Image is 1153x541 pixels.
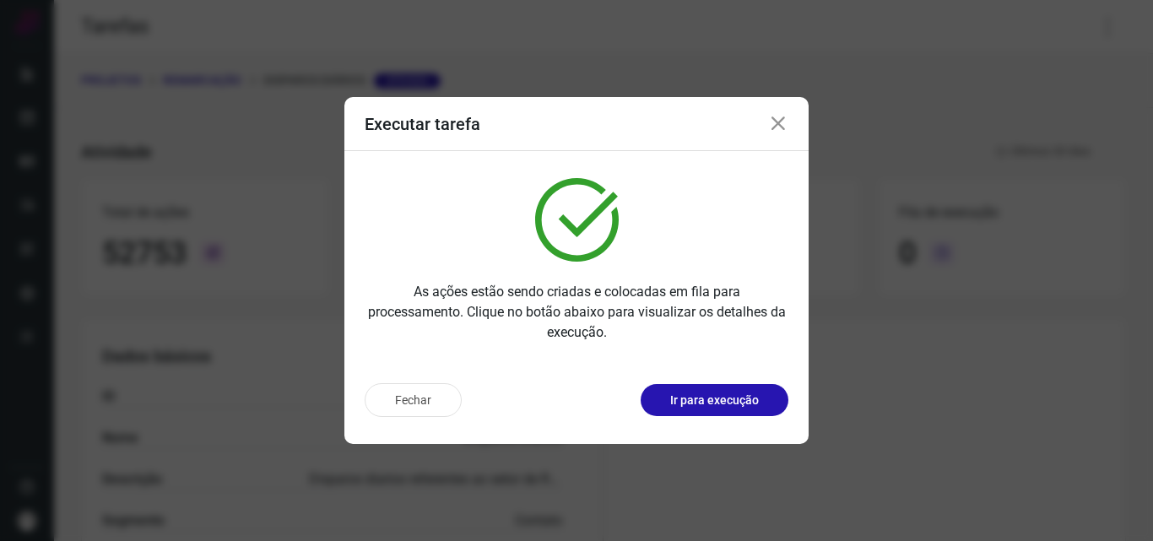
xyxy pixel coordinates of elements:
h3: Executar tarefa [365,114,480,134]
p: As ações estão sendo criadas e colocadas em fila para processamento. Clique no botão abaixo para ... [365,282,788,343]
img: verified.svg [535,178,619,262]
button: Ir para execução [641,384,788,416]
button: Fechar [365,383,462,417]
p: Ir para execução [670,392,759,409]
